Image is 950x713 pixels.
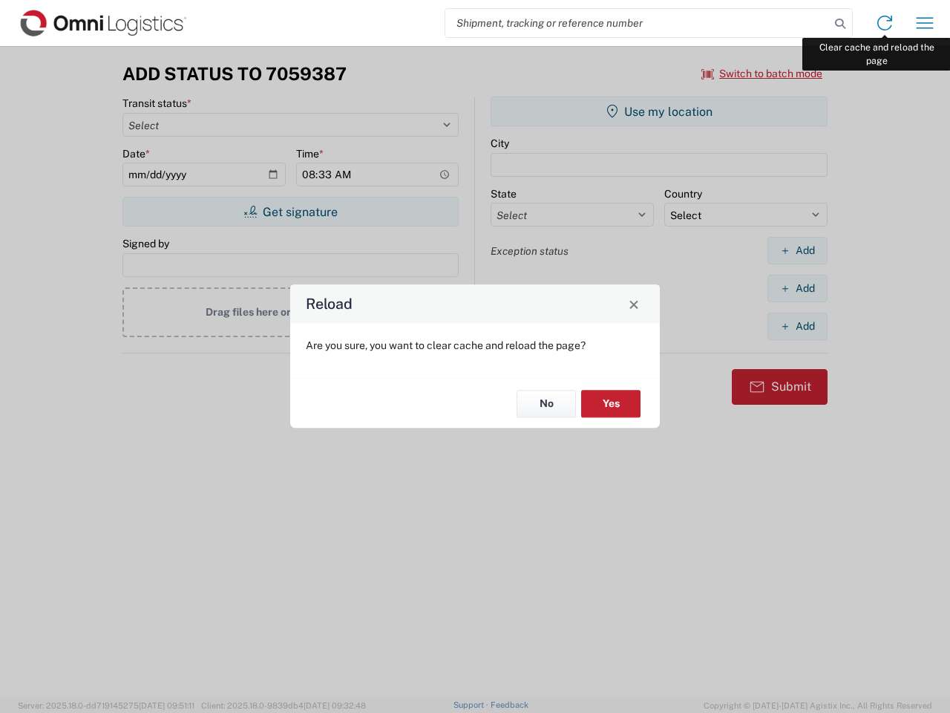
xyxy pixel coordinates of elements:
button: No [517,390,576,417]
h4: Reload [306,293,353,315]
input: Shipment, tracking or reference number [445,9,830,37]
button: Close [623,293,644,314]
p: Are you sure, you want to clear cache and reload the page? [306,339,644,352]
button: Yes [581,390,641,417]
